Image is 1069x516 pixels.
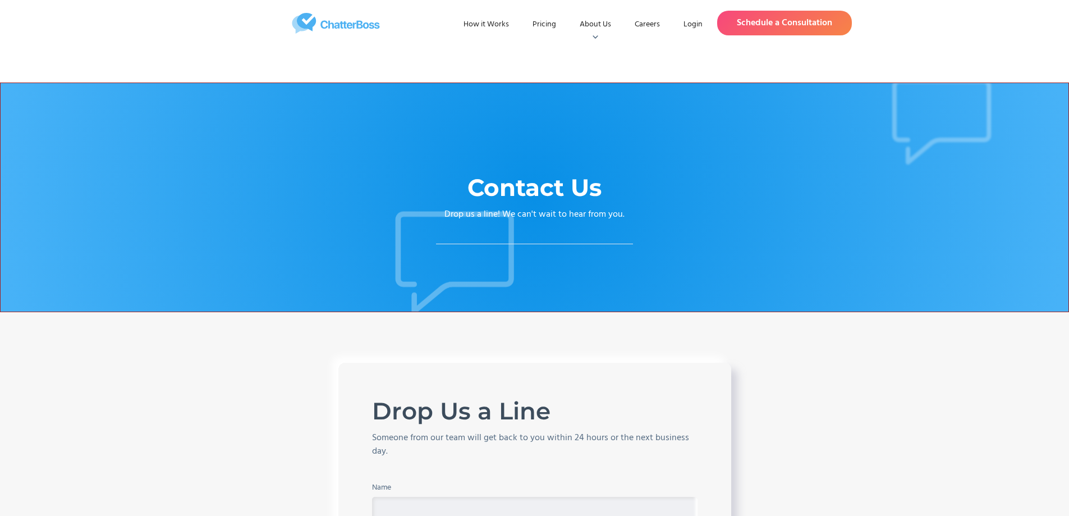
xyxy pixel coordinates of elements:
h1: Contact Us [467,173,602,202]
p: Drop us a line! We can't wait to hear from you. [444,208,625,221]
h1: Drop Us a Line [372,396,698,426]
div: About Us [580,19,611,30]
a: How it Works [455,15,518,35]
div: Someone from our team will get back to you within 24 hours or the next business day. [372,431,698,458]
div: About Us [571,15,620,35]
label: Name [372,483,698,492]
a: home [217,13,455,34]
a: Careers [626,15,669,35]
a: Schedule a Consultation [717,11,852,35]
a: Pricing [524,15,565,35]
a: Login [675,15,712,35]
